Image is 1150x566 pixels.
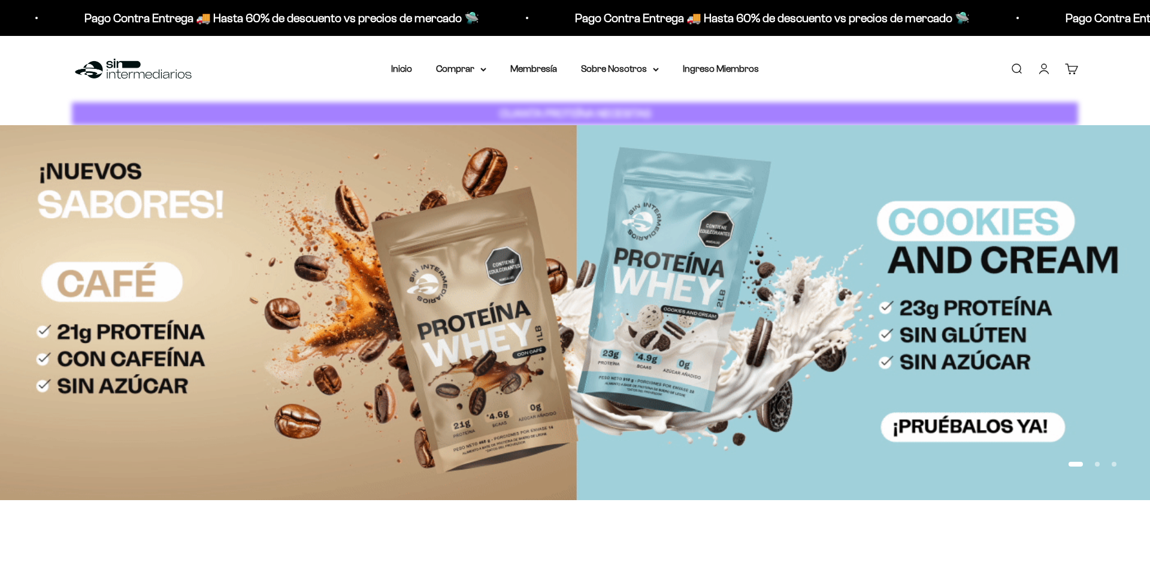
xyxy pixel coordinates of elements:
summary: Sobre Nosotros [581,61,659,77]
p: Pago Contra Entrega 🚚 Hasta 60% de descuento vs precios de mercado 🛸 [83,8,478,28]
p: Pago Contra Entrega 🚚 Hasta 60% de descuento vs precios de mercado 🛸 [574,8,969,28]
a: Membresía [510,63,557,74]
summary: Comprar [436,61,486,77]
strong: CUANTA PROTEÍNA NECESITAS [500,107,651,120]
a: Inicio [391,63,412,74]
a: Ingreso Miembros [683,63,759,74]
